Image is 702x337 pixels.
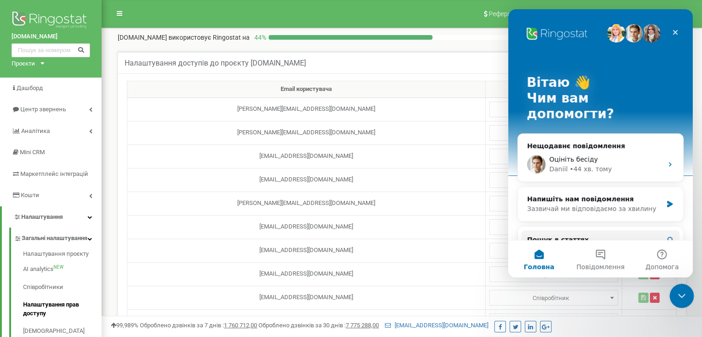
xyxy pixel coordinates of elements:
[508,9,693,277] iframe: Intercom live chat
[385,322,488,329] a: [EMAIL_ADDRESS][DOMAIN_NAME]
[23,260,102,278] a: AI analyticsNEW
[489,313,618,329] span: Адміністратор
[127,192,486,215] td: [PERSON_NAME][EMAIL_ADDRESS][DOMAIN_NAME]
[670,284,694,308] iframe: Intercom live chat
[489,172,618,188] span: Адміністратор
[14,228,102,247] a: Загальні налаштування
[489,102,618,117] span: Адміністратор
[346,322,379,329] u: 7 775 288,00
[21,127,50,134] span: Аналiтика
[492,245,614,258] span: Співробітник
[2,206,102,228] a: Налаштування
[23,250,102,261] a: Налаштування проєкту
[21,213,63,220] span: Налаштування
[118,33,250,42] p: [DOMAIN_NAME]
[492,150,614,163] span: Аналітик
[486,81,622,98] th: Рівень доступу
[21,192,39,199] span: Кошти
[127,309,486,333] td: [EMAIL_ADDRESS][DOMAIN_NAME]
[111,322,138,329] span: 99,989%
[127,168,486,192] td: [EMAIL_ADDRESS][DOMAIN_NAME]
[127,144,486,168] td: [EMAIL_ADDRESS][DOMAIN_NAME]
[12,43,90,57] input: Пошук за номером
[489,196,618,211] span: Адміністратор
[489,266,618,282] span: Адміністратор
[127,121,486,144] td: [PERSON_NAME][EMAIL_ADDRESS][DOMAIN_NAME]
[489,125,618,141] span: Адміністратор
[250,33,269,42] p: 44 %
[20,170,88,177] span: Маркетплейс інтеграцій
[492,174,614,187] span: Співробітник
[492,221,614,234] span: Співробітник
[492,268,614,281] span: Співробітник
[127,97,486,121] td: [PERSON_NAME][EMAIL_ADDRESS][DOMAIN_NAME]
[492,198,614,211] span: Співробітник
[492,315,614,328] span: Співробітник
[127,286,486,309] td: [EMAIL_ADDRESS][DOMAIN_NAME]
[489,149,618,164] span: Адміністратор
[127,262,486,286] td: [EMAIL_ADDRESS][DOMAIN_NAME]
[224,322,257,329] u: 1 760 712,00
[12,9,90,32] img: Ringostat logo
[492,103,614,116] span: Адміністратор
[17,84,43,91] span: Дашборд
[20,106,66,113] span: Центр звернень
[127,239,486,262] td: [EMAIL_ADDRESS][DOMAIN_NAME]
[22,234,87,243] span: Загальні налаштування
[12,32,90,41] a: [DOMAIN_NAME]
[127,215,486,239] td: [EMAIL_ADDRESS][DOMAIN_NAME]
[489,290,618,306] span: Адміністратор
[12,60,35,68] div: Проєкти
[168,34,250,41] span: використовує Ringostat на
[125,59,306,67] h5: Налаштування доступів до проєкту [DOMAIN_NAME]
[20,149,45,156] span: Mini CRM
[489,10,557,18] span: Реферальна програма
[489,219,618,235] span: Адміністратор
[489,243,618,259] span: Адміністратор
[140,322,257,329] span: Оброблено дзвінків за 7 днів :
[23,296,102,322] a: Налаштування прав доступу
[127,81,486,98] th: Email користувача
[23,278,102,296] a: Співробітники
[258,322,379,329] span: Оброблено дзвінків за 30 днів :
[492,127,614,140] span: Адміністратор
[492,292,614,305] span: Співробітник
